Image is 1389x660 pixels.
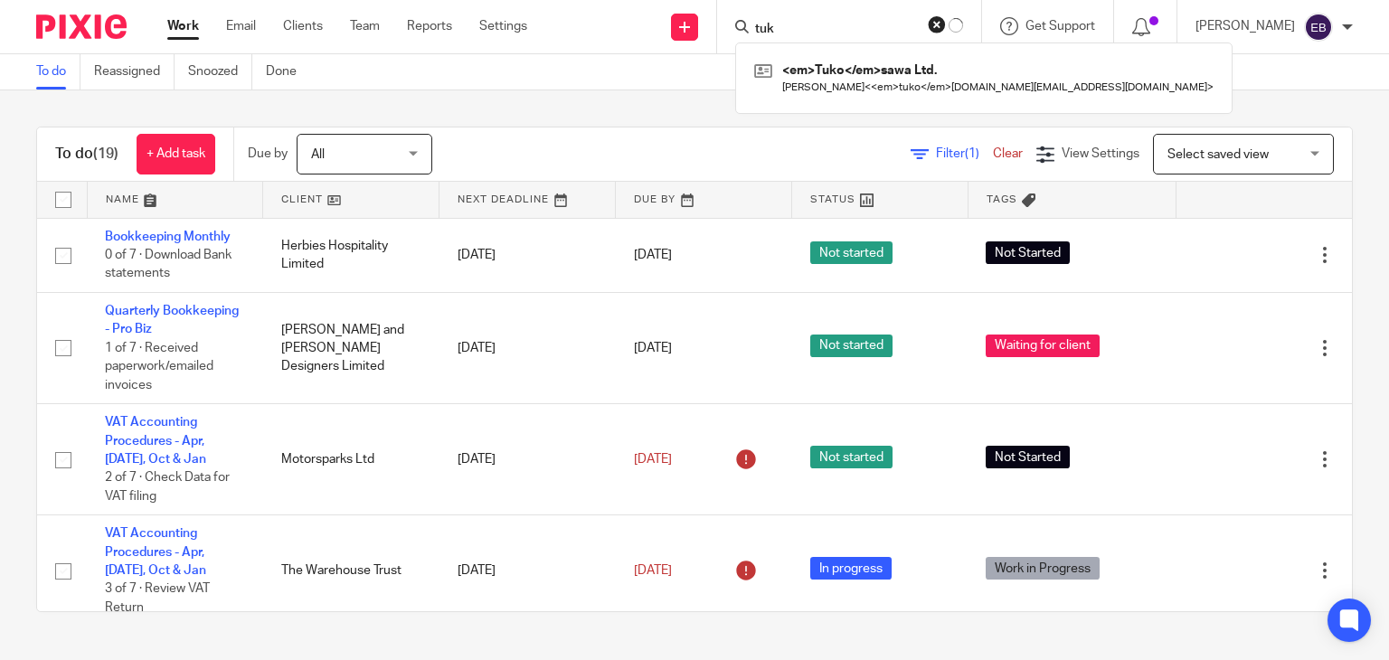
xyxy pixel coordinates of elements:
[986,335,1100,357] span: Waiting for client
[248,145,288,163] p: Due by
[311,148,325,161] span: All
[55,145,118,164] h1: To do
[439,404,616,515] td: [DATE]
[986,446,1070,468] span: Not Started
[993,147,1023,160] a: Clear
[407,17,452,35] a: Reports
[479,17,527,35] a: Settings
[634,249,672,261] span: [DATE]
[36,14,127,39] img: Pixie
[263,292,439,403] td: [PERSON_NAME] and [PERSON_NAME] Designers Limited
[634,342,672,354] span: [DATE]
[137,134,215,174] a: + Add task
[263,515,439,627] td: The Warehouse Trust
[105,472,230,504] span: 2 of 7 · Check Data for VAT filing
[810,557,892,580] span: In progress
[105,249,231,280] span: 0 of 7 · Download Bank statements
[936,147,993,160] span: Filter
[105,583,210,615] span: 3 of 7 · Review VAT Return
[1167,148,1269,161] span: Select saved view
[965,147,979,160] span: (1)
[439,515,616,627] td: [DATE]
[439,218,616,292] td: [DATE]
[1195,17,1295,35] p: [PERSON_NAME]
[188,54,252,90] a: Snoozed
[986,557,1100,580] span: Work in Progress
[439,292,616,403] td: [DATE]
[283,17,323,35] a: Clients
[350,17,380,35] a: Team
[1025,20,1095,33] span: Get Support
[105,527,206,577] a: VAT Accounting Procedures - Apr, [DATE], Oct & Jan
[94,54,175,90] a: Reassigned
[167,17,199,35] a: Work
[753,22,916,38] input: Search
[928,15,946,33] button: Clear
[266,54,310,90] a: Done
[105,342,213,391] span: 1 of 7 · Received paperwork/emailed invoices
[634,564,672,577] span: [DATE]
[263,404,439,515] td: Motorsparks Ltd
[949,18,963,33] svg: Results are loading
[263,218,439,292] td: Herbies Hospitality Limited
[105,305,239,335] a: Quarterly Bookkeeping - Pro Biz
[36,54,80,90] a: To do
[987,194,1017,204] span: Tags
[226,17,256,35] a: Email
[1304,13,1333,42] img: svg%3E
[93,146,118,161] span: (19)
[986,241,1070,264] span: Not Started
[105,231,231,243] a: Bookkeeping Monthly
[810,335,893,357] span: Not started
[634,453,672,466] span: [DATE]
[810,446,893,468] span: Not started
[1062,147,1139,160] span: View Settings
[105,416,206,466] a: VAT Accounting Procedures - Apr, [DATE], Oct & Jan
[810,241,893,264] span: Not started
